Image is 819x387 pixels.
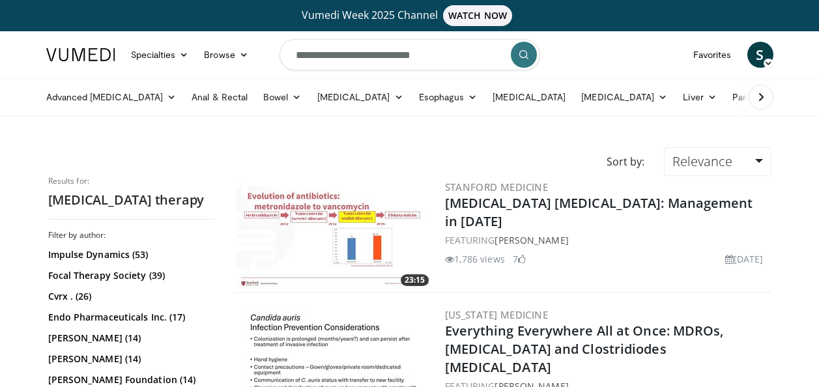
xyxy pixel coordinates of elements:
[48,248,211,261] a: Impulse Dynamics (53)
[184,84,255,110] a: Anal & Rectal
[38,84,184,110] a: Advanced [MEDICAL_DATA]
[237,179,432,289] a: 23:15
[445,180,549,193] a: Stanford Medicine
[48,373,211,386] a: [PERSON_NAME] Foundation (14)
[48,332,211,345] a: [PERSON_NAME] (14)
[48,176,214,186] p: Results for:
[443,5,512,26] span: WATCH NOW
[445,233,769,247] div: FEATURING
[196,42,256,68] a: Browse
[48,192,214,208] h2: [MEDICAL_DATA] therapy
[237,179,432,289] img: c39e0c26-6136-4e62-9243-70752f3af513.300x170_q85_crop-smart_upscale.jpg
[725,252,764,266] li: [DATE]
[48,352,211,365] a: [PERSON_NAME] (14)
[445,308,549,321] a: [US_STATE] Medicine
[664,147,771,176] a: Relevance
[685,42,740,68] a: Favorites
[445,322,724,376] a: Everything Everywhere All at Once: MDROs, [MEDICAL_DATA] and Clostridiodes [MEDICAL_DATA]
[46,48,115,61] img: VuMedi Logo
[123,42,197,68] a: Specialties
[573,84,675,110] a: [MEDICAL_DATA]
[485,84,573,110] a: [MEDICAL_DATA]
[675,84,724,110] a: Liver
[445,194,753,230] a: [MEDICAL_DATA] [MEDICAL_DATA]: Management in [DATE]
[401,274,429,286] span: 23:15
[445,252,505,266] li: 1,786 views
[48,269,211,282] a: Focal Therapy Society (39)
[495,234,568,246] a: [PERSON_NAME]
[48,290,211,303] a: Cvrx . (26)
[48,5,771,26] a: Vumedi Week 2025 ChannelWATCH NOW
[513,252,526,266] li: 7
[672,152,732,170] span: Relevance
[747,42,773,68] a: S
[597,147,654,176] div: Sort by:
[255,84,309,110] a: Bowel
[309,84,411,110] a: [MEDICAL_DATA]
[411,84,485,110] a: Esophagus
[48,230,214,240] h3: Filter by author:
[280,39,540,70] input: Search topics, interventions
[48,311,211,324] a: Endo Pharmaceuticals Inc. (17)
